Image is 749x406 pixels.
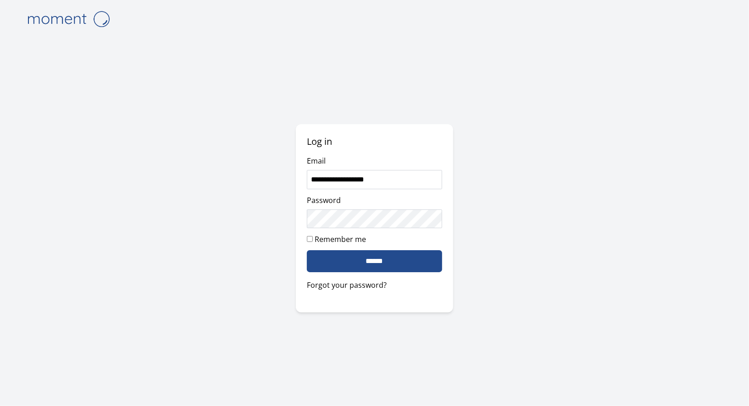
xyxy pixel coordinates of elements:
[307,280,442,291] a: Forgot your password?
[315,234,366,244] label: Remember me
[22,7,114,31] img: logo-4e3dc11c47720685a147b03b5a06dd966a58ff35d612b21f08c02c0306f2b779.png
[307,156,326,166] label: Email
[307,135,442,148] h2: Log in
[307,195,341,205] label: Password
